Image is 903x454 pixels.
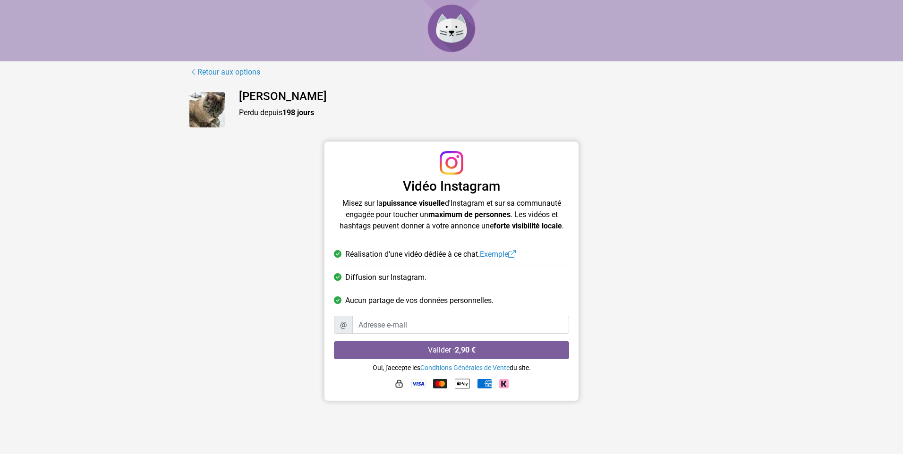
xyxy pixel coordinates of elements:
[352,316,569,334] input: Adresse e-mail
[345,249,516,260] span: Réalisation d'une vidéo dédiée à ce chat.
[455,345,476,354] strong: 2,90 €
[480,250,516,259] a: Exemple
[239,107,714,118] p: Perdu depuis
[189,66,261,78] a: Retour aux options
[334,198,569,232] p: Misez sur la d'Instagram et sur sa communauté engagée pour toucher un . Les vidéos et hashtags pe...
[433,379,447,388] img: Mastercard
[334,341,569,359] button: Valider ·2,90 €
[373,364,531,371] small: Oui, j'accepte les du site.
[334,316,353,334] span: @
[345,272,426,283] span: Diffusion sur Instagram.
[499,379,509,388] img: Klarna
[428,210,511,219] strong: maximum de personnes
[420,364,510,371] a: Conditions Générales de Vente
[282,108,314,117] strong: 198 jours
[345,295,494,306] span: Aucun partage de vos données personnelles.
[239,90,714,103] h4: [PERSON_NAME]
[334,178,569,194] h3: Vidéo Instagram
[477,379,492,388] img: American Express
[455,376,470,391] img: Apple Pay
[411,379,426,388] img: Visa
[383,199,445,208] strong: puissance visuelle
[440,151,463,175] img: Instagram
[494,221,562,230] strong: forte visibilité locale
[394,379,404,388] img: HTTPS : paiement sécurisé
